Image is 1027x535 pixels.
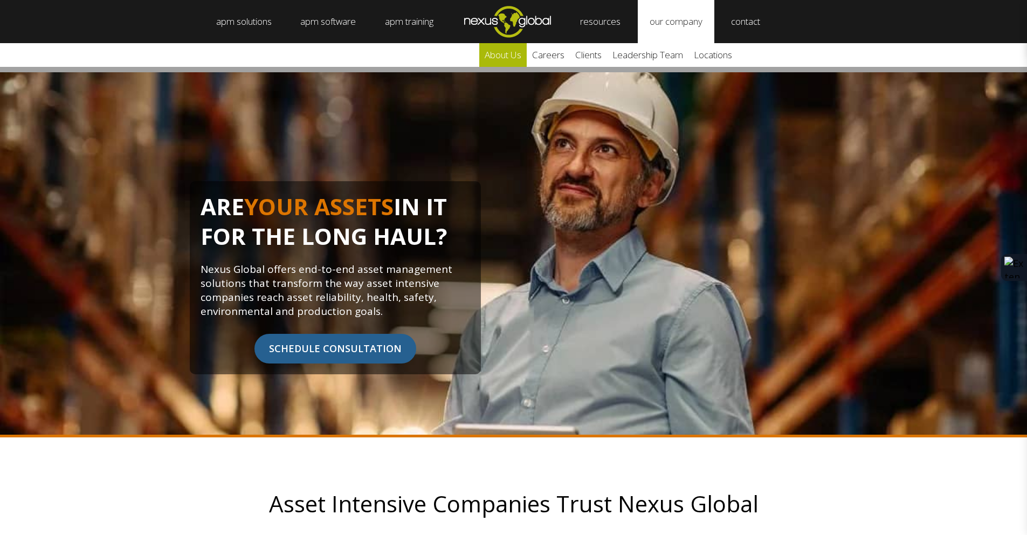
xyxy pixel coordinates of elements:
span: SCHEDULE CONSULTATION [254,334,416,363]
p: Nexus Global offers end-to-end asset management solutions that transform the way asset intensive ... [201,262,470,318]
h2: Asset Intensive Companies Trust Nexus Global [163,491,864,516]
h1: ARE IN IT FOR THE LONG HAUL? [201,192,470,262]
img: Extension Icon [1004,257,1024,278]
a: leadership team [607,43,688,67]
a: about us [479,43,527,67]
a: locations [688,43,737,67]
a: careers [527,43,570,67]
span: YOUR ASSETS [244,191,394,222]
a: clients [570,43,607,67]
